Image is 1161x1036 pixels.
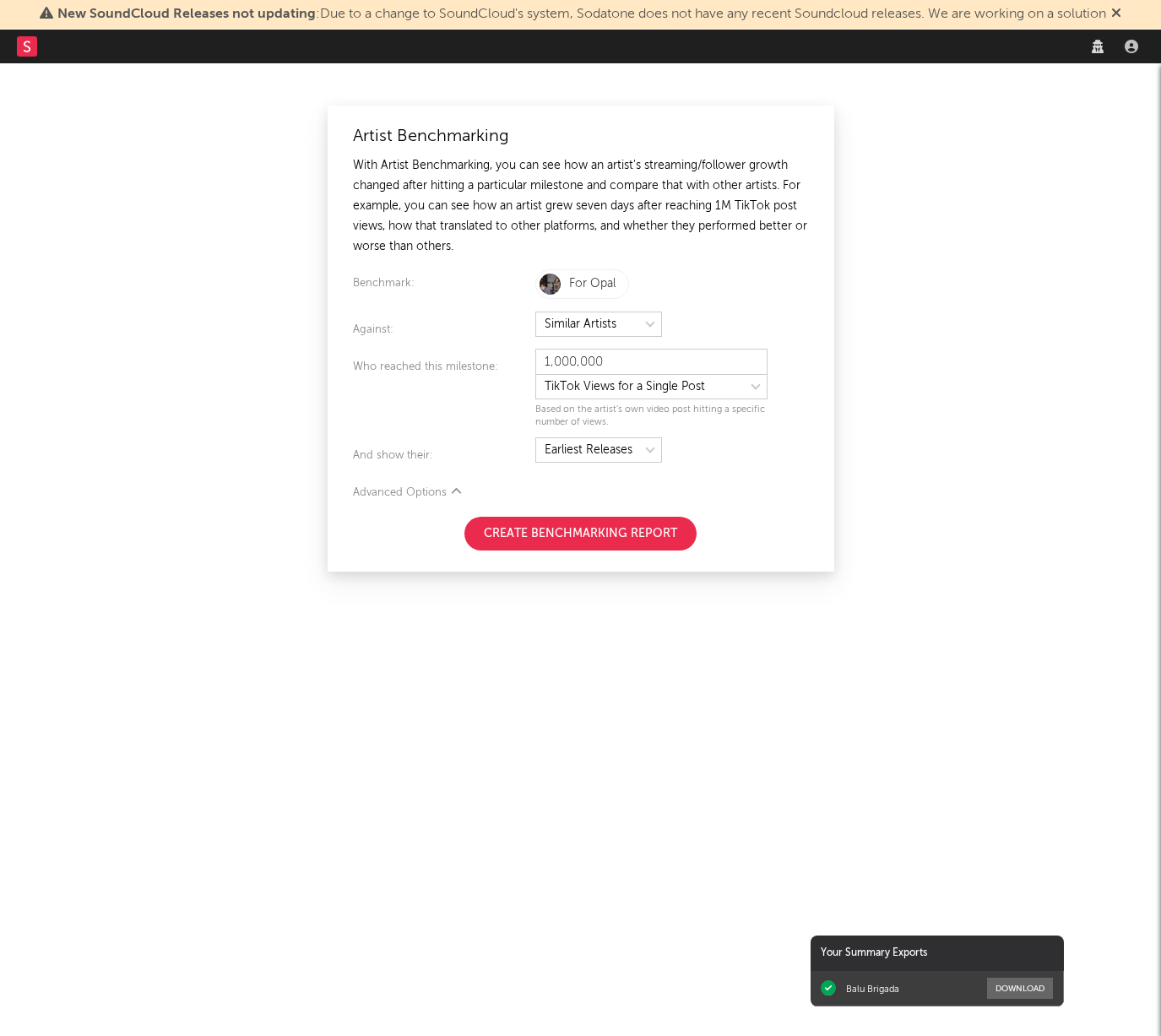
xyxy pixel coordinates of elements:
[535,349,768,374] input: eg. 1,000,000
[846,983,899,995] div: Balu Brigada
[353,357,535,429] div: Who reached this milestone:
[987,978,1053,999] button: Download
[1111,8,1121,21] span: Dismiss
[353,320,535,340] div: Against:
[353,446,535,466] div: And show their:
[353,483,809,503] div: Advanced Options
[57,8,1106,21] span: : Due to a change to SoundCloud's system, Sodatone does not have any recent Soundcloud releases. ...
[353,155,809,257] div: With Artist Benchmarking, you can see how an artist's streaming/follower growth changed after hit...
[535,404,768,429] div: Based on the artist's own video post hitting a specific number of views.
[353,127,809,147] div: Artist Benchmarking
[464,517,697,551] button: Create Benchmarking Report
[353,274,535,303] div: Benchmark:
[569,274,616,294] div: For Opal
[57,8,316,21] span: New SoundCloud Releases not updating
[811,936,1064,971] div: Your Summary Exports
